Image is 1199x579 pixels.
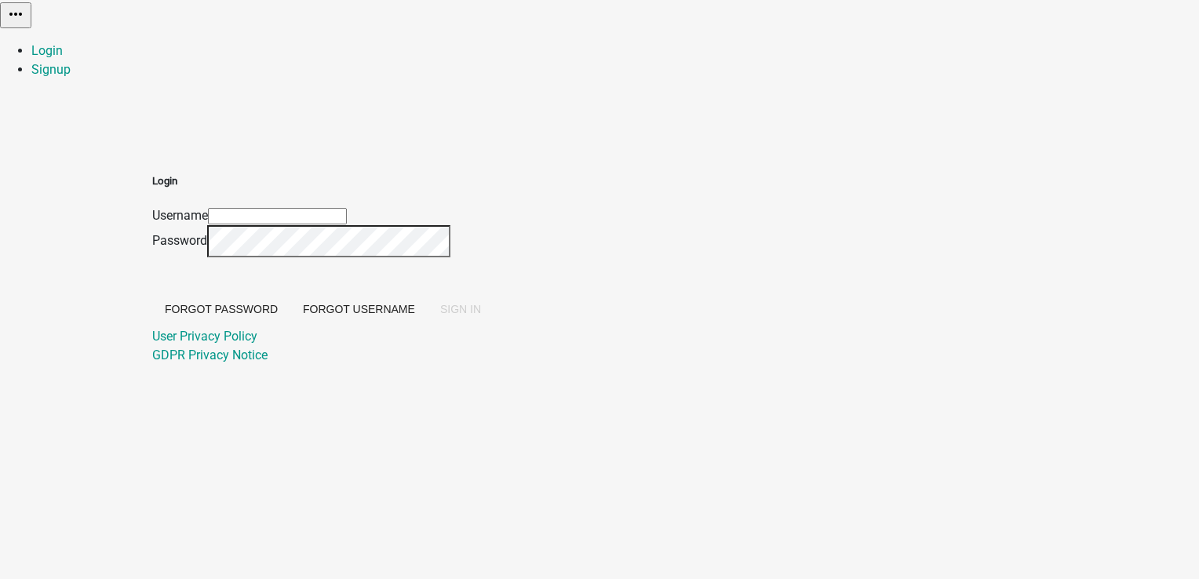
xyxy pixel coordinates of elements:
[152,208,208,223] label: Username
[6,5,25,24] i: more_horiz
[31,62,71,77] a: Signup
[152,348,268,362] a: GDPR Privacy Notice
[428,295,494,323] button: SIGN IN
[290,295,428,323] button: Forgot Username
[440,303,481,315] span: SIGN IN
[152,173,494,189] h5: Login
[152,329,257,344] a: User Privacy Policy
[152,233,207,248] label: Password
[152,295,290,323] button: Forgot Password
[31,43,63,58] a: Login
